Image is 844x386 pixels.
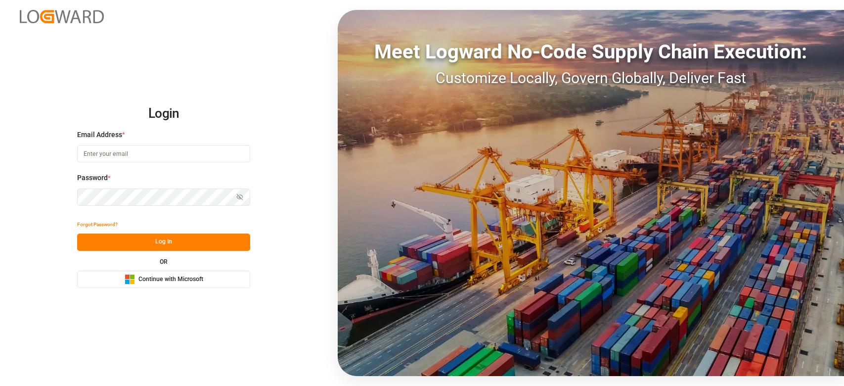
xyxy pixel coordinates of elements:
[77,173,108,183] span: Password
[77,98,250,130] h2: Login
[77,271,250,288] button: Continue with Microsoft
[338,37,844,67] div: Meet Logward No-Code Supply Chain Execution:
[160,259,168,265] small: OR
[77,216,118,234] button: Forgot Password?
[138,275,203,284] span: Continue with Microsoft
[77,234,250,251] button: Log In
[77,130,122,140] span: Email Address
[77,145,250,162] input: Enter your email
[20,10,104,23] img: Logward_new_orange.png
[338,67,844,89] div: Customize Locally, Govern Globally, Deliver Fast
